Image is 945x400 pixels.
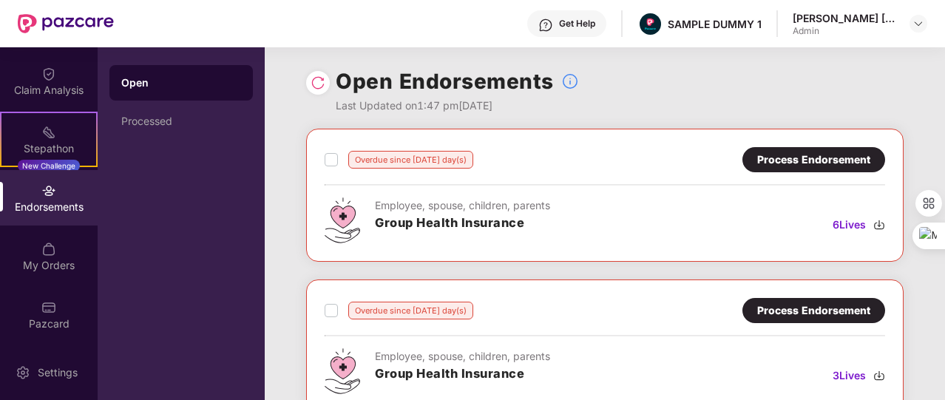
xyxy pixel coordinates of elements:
[873,219,885,231] img: svg+xml;base64,PHN2ZyBpZD0iRG93bmxvYWQtMzJ4MzIiIHhtbG5zPSJodHRwOi8vd3d3LnczLm9yZy8yMDAwL3N2ZyIgd2...
[757,302,870,319] div: Process Endorsement
[41,183,56,198] img: svg+xml;base64,PHN2ZyBpZD0iRW5kb3JzZW1lbnRzIiB4bWxucz0iaHR0cDovL3d3dy53My5vcmcvMjAwMC9zdmciIHdpZH...
[336,98,579,114] div: Last Updated on 1:47 pm[DATE]
[833,367,866,384] span: 3 Lives
[348,151,473,169] div: Overdue since [DATE] day(s)
[336,65,554,98] h1: Open Endorsements
[41,125,56,140] img: svg+xml;base64,PHN2ZyB4bWxucz0iaHR0cDovL3d3dy53My5vcmcvMjAwMC9zdmciIHdpZHRoPSIyMSIgaGVpZ2h0PSIyMC...
[41,300,56,315] img: svg+xml;base64,PHN2ZyBpZD0iUGF6Y2FyZCIgeG1sbnM9Imh0dHA6Ly93d3cudzMub3JnLzIwMDAvc3ZnIiB3aWR0aD0iMj...
[757,152,870,168] div: Process Endorsement
[325,348,360,394] img: svg+xml;base64,PHN2ZyB4bWxucz0iaHR0cDovL3d3dy53My5vcmcvMjAwMC9zdmciIHdpZHRoPSI0Ny43MTQiIGhlaWdodD...
[1,141,96,156] div: Stepathon
[538,18,553,33] img: svg+xml;base64,PHN2ZyBpZD0iSGVscC0zMngzMiIgeG1sbnM9Imh0dHA6Ly93d3cudzMub3JnLzIwMDAvc3ZnIiB3aWR0aD...
[41,242,56,257] img: svg+xml;base64,PHN2ZyBpZD0iTXlfT3JkZXJzIiBkYXRhLW5hbWU9Ik15IE9yZGVycyIgeG1sbnM9Imh0dHA6Ly93d3cudz...
[33,365,82,380] div: Settings
[375,348,550,365] div: Employee, spouse, children, parents
[640,13,661,35] img: Pazcare_Alternative_logo-01-01.png
[912,18,924,30] img: svg+xml;base64,PHN2ZyBpZD0iRHJvcGRvd24tMzJ4MzIiIHhtbG5zPSJodHRwOi8vd3d3LnczLm9yZy8yMDAwL3N2ZyIgd2...
[18,14,114,33] img: New Pazcare Logo
[325,197,360,243] img: svg+xml;base64,PHN2ZyB4bWxucz0iaHR0cDovL3d3dy53My5vcmcvMjAwMC9zdmciIHdpZHRoPSI0Ny43MTQiIGhlaWdodD...
[18,160,80,172] div: New Challenge
[793,25,896,37] div: Admin
[375,214,550,233] h3: Group Health Insurance
[311,75,325,90] img: svg+xml;base64,PHN2ZyBpZD0iUmVsb2FkLTMyeDMyIiB4bWxucz0iaHR0cDovL3d3dy53My5vcmcvMjAwMC9zdmciIHdpZH...
[873,370,885,382] img: svg+xml;base64,PHN2ZyBpZD0iRG93bmxvYWQtMzJ4MzIiIHhtbG5zPSJodHRwOi8vd3d3LnczLm9yZy8yMDAwL3N2ZyIgd2...
[375,365,550,384] h3: Group Health Insurance
[561,72,579,90] img: svg+xml;base64,PHN2ZyBpZD0iSW5mb18tXzMyeDMyIiBkYXRhLW5hbWU9IkluZm8gLSAzMngzMiIgeG1sbnM9Imh0dHA6Ly...
[793,11,896,25] div: [PERSON_NAME] [PERSON_NAME]
[375,197,550,214] div: Employee, spouse, children, parents
[348,302,473,319] div: Overdue since [DATE] day(s)
[121,75,241,90] div: Open
[121,115,241,127] div: Processed
[16,365,30,380] img: svg+xml;base64,PHN2ZyBpZD0iU2V0dGluZy0yMHgyMCIgeG1sbnM9Imh0dHA6Ly93d3cudzMub3JnLzIwMDAvc3ZnIiB3aW...
[41,67,56,81] img: svg+xml;base64,PHN2ZyBpZD0iQ2xhaW0iIHhtbG5zPSJodHRwOi8vd3d3LnczLm9yZy8yMDAwL3N2ZyIgd2lkdGg9IjIwIi...
[559,18,595,30] div: Get Help
[833,217,866,233] span: 6 Lives
[668,17,762,31] div: SAMPLE DUMMY 1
